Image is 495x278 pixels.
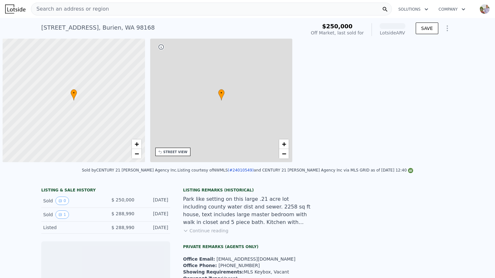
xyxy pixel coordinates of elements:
[433,4,471,15] button: Company
[183,263,218,268] span: Office Phone:
[43,210,101,219] div: Sold
[282,140,286,148] span: +
[279,149,289,159] a: Zoom out
[282,150,286,158] span: −
[322,23,353,30] span: $250,000
[183,262,312,269] li: [PHONE_NUMBER]
[163,150,188,154] div: STREET VIEW
[183,256,217,262] span: Office Email:
[71,89,77,100] div: •
[408,168,413,173] img: NWMLS Logo
[311,30,364,36] div: Off Market, last sold for
[480,4,490,14] img: avatar
[183,269,244,274] strong: Showing Requirements :
[183,188,312,193] div: Listing Remarks (Historical)
[416,23,438,34] button: SAVE
[228,168,254,172] a: (#24010549)
[112,225,134,230] span: $ 288,990
[132,139,141,149] a: Zoom in
[43,197,101,205] div: Sold
[5,5,25,14] img: Lotside
[82,168,178,172] div: Sold by CENTURY 21 [PERSON_NAME] Agency Inc .
[132,149,141,159] a: Zoom out
[43,224,101,231] div: Listed
[134,150,139,158] span: −
[441,22,454,35] button: Show Options
[55,197,69,205] button: View historical data
[140,197,168,205] div: [DATE]
[41,23,155,32] div: [STREET_ADDRESS] , Burien , WA 98168
[393,4,433,15] button: Solutions
[380,30,405,36] div: Lotside ARV
[218,89,225,100] div: •
[183,195,312,226] div: Park like setting on this large .21 acre lot including county water dist and sewer. 2258 sq ft ho...
[140,224,168,231] div: [DATE]
[41,188,170,194] div: LISTING & SALE HISTORY
[31,5,109,13] span: Search an address or region
[183,269,312,275] li: MLS Keybox, Vacant
[183,244,312,251] div: Private Remarks (Agents Only)
[183,256,312,262] li: [EMAIL_ADDRESS][DOMAIN_NAME]
[183,227,228,234] button: Continue reading
[279,139,289,149] a: Zoom in
[140,210,168,219] div: [DATE]
[134,140,139,148] span: +
[71,90,77,96] span: •
[218,90,225,96] span: •
[55,210,69,219] button: View historical data
[178,168,413,172] div: Listing courtesy of NWMLS and CENTURY 21 [PERSON_NAME] Agency Inc via MLS GRID as of [DATE] 12:40
[112,211,134,216] span: $ 288,990
[112,197,134,202] span: $ 250,000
